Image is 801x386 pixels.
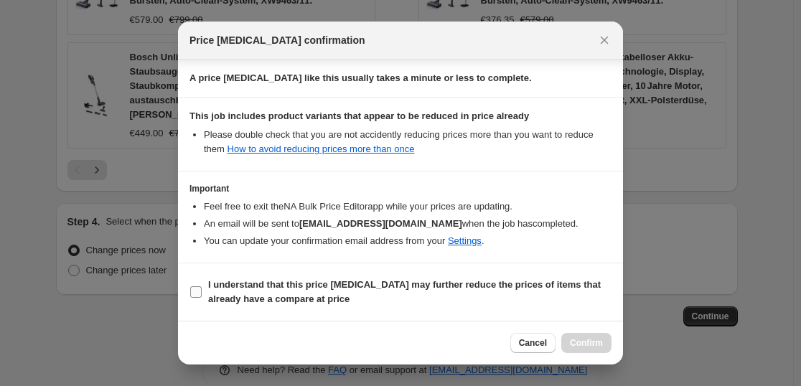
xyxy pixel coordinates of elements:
li: You can update your confirmation email address from your . [204,234,612,248]
li: Please double check that you are not accidently reducing prices more than you want to reduce them [204,128,612,156]
a: How to avoid reducing prices more than once [228,143,415,154]
li: Feel free to exit the NA Bulk Price Editor app while your prices are updating. [204,199,612,214]
b: I understand that this price [MEDICAL_DATA] may further reduce the prices of items that already h... [208,279,601,304]
button: Cancel [510,333,556,353]
a: Settings [448,235,482,246]
b: A price [MEDICAL_DATA] like this usually takes a minute or less to complete. [189,72,532,83]
span: Price [MEDICAL_DATA] confirmation [189,33,365,47]
span: Cancel [519,337,547,349]
h3: Important [189,183,612,194]
li: An email will be sent to when the job has completed . [204,217,612,231]
b: This job includes product variants that appear to be reduced in price already [189,110,529,121]
b: [EMAIL_ADDRESS][DOMAIN_NAME] [299,218,462,229]
button: Close [594,30,614,50]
